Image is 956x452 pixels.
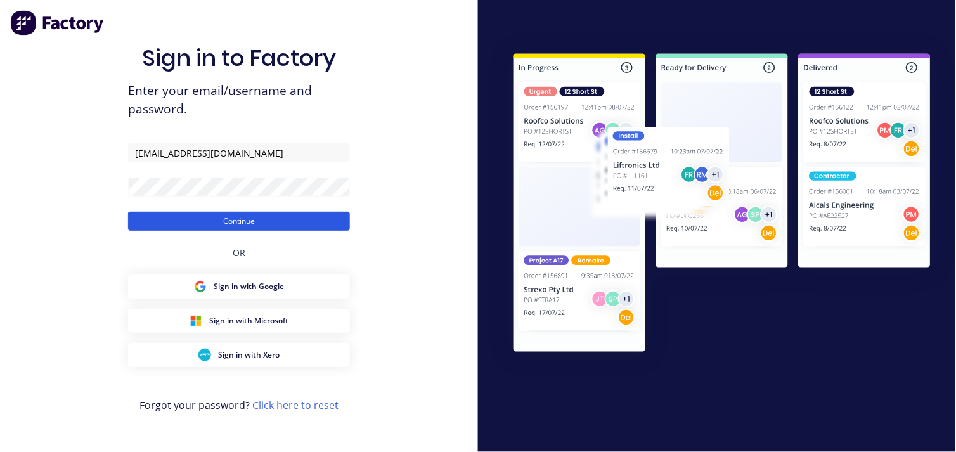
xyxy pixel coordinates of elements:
[128,274,350,299] button: Google Sign inSign in with Google
[190,314,202,327] img: Microsoft Sign in
[210,315,289,326] span: Sign in with Microsoft
[488,30,956,379] img: Sign in
[214,281,285,292] span: Sign in with Google
[142,44,336,72] h1: Sign in to Factory
[233,231,245,274] div: OR
[128,343,350,367] button: Xero Sign inSign in with Xero
[128,212,350,231] button: Continue
[219,349,280,361] span: Sign in with Xero
[128,82,350,119] span: Enter your email/username and password.
[128,143,350,162] input: Email/Username
[252,398,339,412] a: Click here to reset
[10,10,105,36] img: Factory
[139,397,339,413] span: Forgot your password?
[128,309,350,333] button: Microsoft Sign inSign in with Microsoft
[194,280,207,293] img: Google Sign in
[198,349,211,361] img: Xero Sign in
